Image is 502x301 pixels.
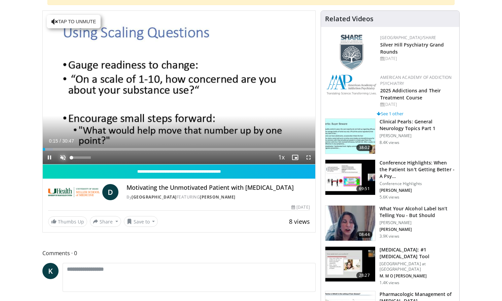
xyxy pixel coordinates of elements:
[380,41,444,55] a: Silver Hill Psychiatry Grand Rounds
[380,273,455,279] p: M. M O [PERSON_NAME]
[42,263,59,279] a: K
[291,204,310,210] div: [DATE]
[43,151,56,164] button: Pause
[127,184,310,191] h4: Motivating the Unmotivated Patient with [MEDICAL_DATA]
[200,194,236,200] a: [PERSON_NAME]
[124,216,158,227] button: Save to
[132,194,177,200] a: [GEOGRAPHIC_DATA]
[48,216,87,227] a: Thumbs Up
[60,138,61,144] span: /
[380,56,454,62] div: [DATE]
[288,151,302,164] button: Enable picture-in-picture mode
[380,246,455,260] h3: [MEDICAL_DATA]: #1 [MEDICAL_DATA] Tool
[127,194,310,200] div: By FEATURING
[356,272,372,279] span: 28:27
[275,151,288,164] button: Playback Rate
[380,220,455,225] p: [PERSON_NAME]
[326,74,377,95] img: f7c290de-70ae-47e0-9ae1-04035161c232.png.150x105_q85_autocrop_double_scale_upscale_version-0.2.png
[380,118,455,132] h3: Clinical Pearls: General Neurology Topics Part 1
[356,231,372,238] span: 08:44
[380,194,399,200] p: 5.6K views
[340,35,363,70] img: f8aaeb6d-318f-4fcf-bd1d-54ce21f29e87.png.150x105_q85_autocrop_double_scale_upscale_version-0.2.png
[380,261,455,272] p: [GEOGRAPHIC_DATA] at [GEOGRAPHIC_DATA]
[380,133,455,139] p: [PERSON_NAME]
[102,184,118,200] a: D
[380,280,399,285] p: 1.4K views
[325,118,455,154] a: 38:02 Clinical Pearls: General Neurology Topics Part 1 [PERSON_NAME] 8.4K views
[380,188,455,193] p: [PERSON_NAME]
[380,74,452,86] a: American Academy of Addiction Psychiatry
[289,217,310,225] span: 8 views
[48,184,100,200] img: University of Miami
[380,101,454,108] div: [DATE]
[325,246,455,285] a: 28:27 [MEDICAL_DATA]: #1 [MEDICAL_DATA] Tool [GEOGRAPHIC_DATA] at [GEOGRAPHIC_DATA] M. M O [PERSO...
[325,15,373,23] h4: Related Videos
[356,185,372,192] span: 69:51
[302,151,315,164] button: Fullscreen
[47,15,101,28] button: Tap to unmute
[325,247,375,282] img: 88f7a9dd-1da1-4c5c-8011-5b3372b18c1f.150x105_q85_crop-smart_upscale.jpg
[377,111,403,117] a: See 1 other
[325,159,455,200] a: 69:51 Conference Highlights: When the Patient Isn't Getting Better - A Psy… Conference Highlights...
[49,138,58,144] span: 0:15
[380,205,455,219] h3: What Your Alcohol Label Isn’t Telling You - But Should
[325,206,375,241] img: 09bfd019-53f6-42aa-b76c-a75434d8b29a.150x105_q85_crop-smart_upscale.jpg
[71,156,91,159] div: Volume Level
[380,181,455,186] p: Conference Highlights
[43,11,315,164] video-js: Video Player
[380,159,455,180] h3: Conference Highlights: When the Patient Isn't Getting Better - A Psy…
[380,35,436,40] a: [GEOGRAPHIC_DATA]/SHARE
[325,119,375,154] img: 91ec4e47-6cc3-4d45-a77d-be3eb23d61cb.150x105_q85_crop-smart_upscale.jpg
[42,249,316,258] span: Comments 0
[356,144,372,151] span: 38:02
[62,138,74,144] span: 30:47
[380,140,399,145] p: 8.4K views
[43,148,315,151] div: Progress Bar
[380,227,455,232] p: [PERSON_NAME]
[380,87,441,101] a: 2025 Addictions and Their Treatment Course
[380,234,399,239] p: 3.9K views
[56,151,70,164] button: Unmute
[325,205,455,241] a: 08:44 What Your Alcohol Label Isn’t Telling You - But Should [PERSON_NAME] [PERSON_NAME] 3.9K views
[90,216,121,227] button: Share
[325,160,375,195] img: 4362ec9e-0993-4580-bfd4-8e18d57e1d49.150x105_q85_crop-smart_upscale.jpg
